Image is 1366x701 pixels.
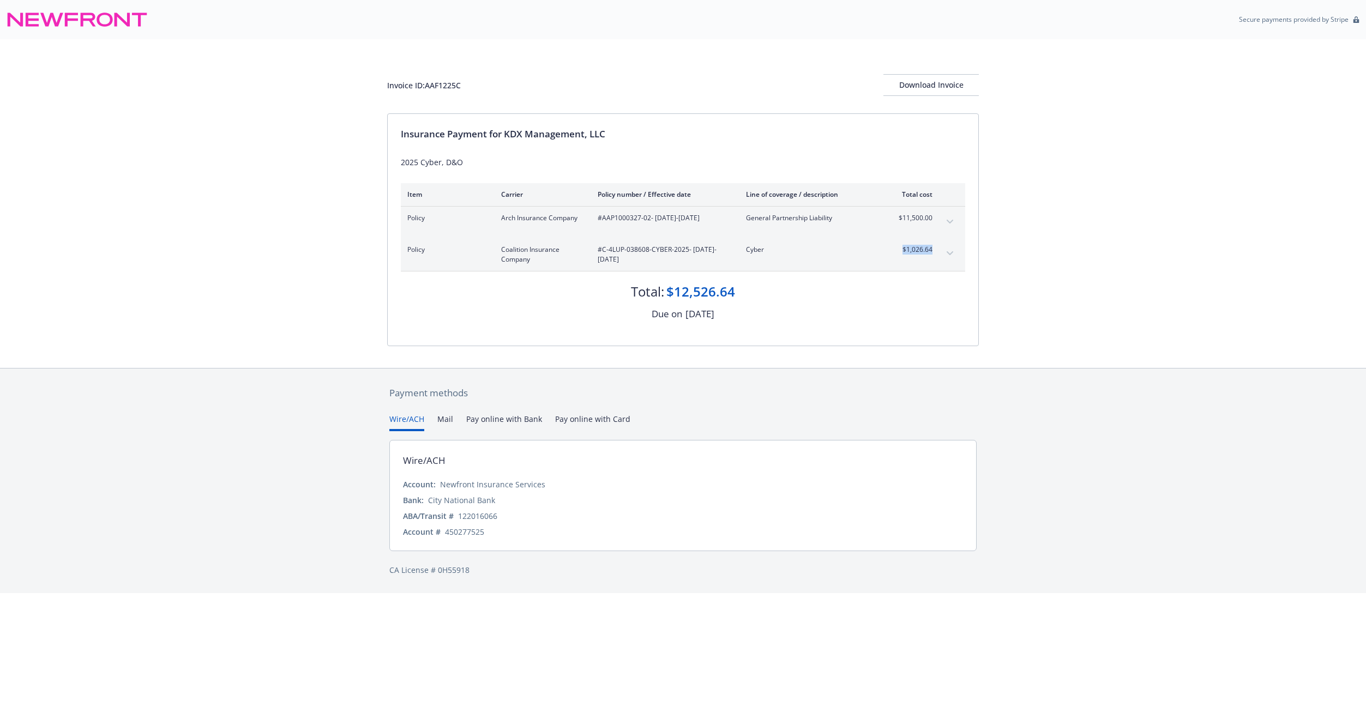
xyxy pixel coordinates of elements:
[746,213,874,223] span: General Partnership Liability
[458,510,497,522] div: 122016066
[501,213,580,223] span: Arch Insurance Company
[401,156,965,168] div: 2025 Cyber, D&O
[598,213,729,223] span: #AAP1000327-02 - [DATE]-[DATE]
[407,213,484,223] span: Policy
[407,245,484,255] span: Policy
[403,454,446,468] div: Wire/ACH
[437,413,453,431] button: Mail
[440,479,545,490] div: Newfront Insurance Services
[555,413,630,431] button: Pay online with Card
[389,386,977,400] div: Payment methods
[631,282,664,301] div: Total:
[685,307,714,321] div: [DATE]
[387,80,461,91] div: Invoice ID: AAF1225C
[466,413,542,431] button: Pay online with Bank
[428,494,495,506] div: City National Bank
[941,213,959,231] button: expand content
[883,75,979,95] div: Download Invoice
[598,245,729,264] span: #C-4LUP-038608-CYBER-2025 - [DATE]-[DATE]
[883,74,979,96] button: Download Invoice
[892,245,932,255] span: $1,026.64
[892,213,932,223] span: $11,500.00
[652,307,682,321] div: Due on
[445,526,484,537] div: 450277525
[389,564,977,576] div: CA License # 0H55918
[746,245,874,255] span: Cyber
[401,238,965,271] div: PolicyCoalition Insurance Company#C-4LUP-038608-CYBER-2025- [DATE]-[DATE]Cyber$1,026.64expand con...
[501,245,580,264] span: Coalition Insurance Company
[403,494,424,506] div: Bank:
[407,190,484,199] div: Item
[389,413,424,431] button: Wire/ACH
[401,127,965,141] div: Insurance Payment for KDX Management, LLC
[1239,15,1349,24] p: Secure payments provided by Stripe
[501,190,580,199] div: Carrier
[403,510,454,522] div: ABA/Transit #
[666,282,735,301] div: $12,526.64
[403,526,441,537] div: Account #
[892,190,932,199] div: Total cost
[746,190,874,199] div: Line of coverage / description
[941,245,959,262] button: expand content
[403,479,436,490] div: Account:
[401,207,965,238] div: PolicyArch Insurance Company#AAP1000327-02- [DATE]-[DATE]General Partnership Liability$11,500.00e...
[598,190,729,199] div: Policy number / Effective date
